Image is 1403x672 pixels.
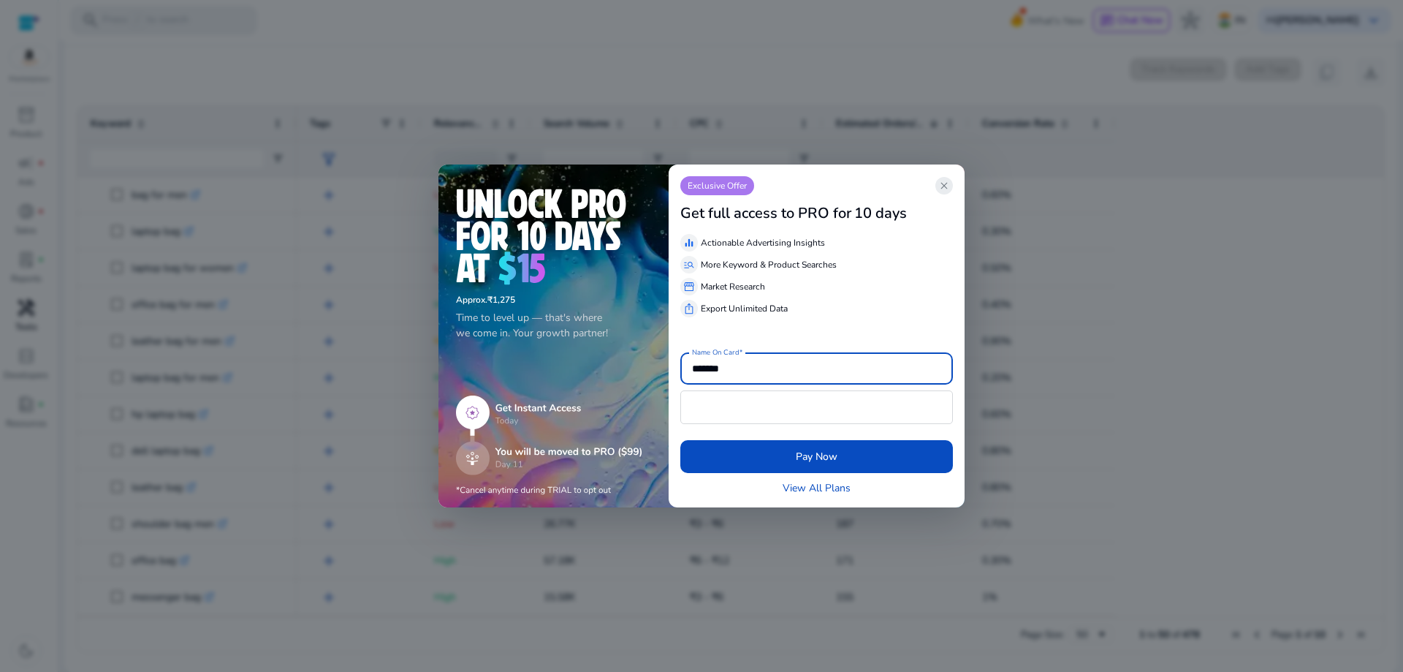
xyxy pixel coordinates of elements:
h3: 10 days [854,205,907,222]
span: close [938,180,950,192]
span: Approx. [456,294,487,306]
p: Market Research [701,280,765,293]
p: Export Unlimited Data [701,302,788,315]
span: storefront [683,281,695,292]
p: Actionable Advertising Insights [701,236,825,249]
span: Pay Now [796,449,837,464]
mat-label: Name On Card [692,347,739,358]
h3: Get full access to PRO for [680,205,851,222]
p: Time to level up — that's where we come in. Your growth partner! [456,310,651,341]
p: Exclusive Offer [680,176,754,195]
p: More Keyword & Product Searches [701,258,837,271]
span: ios_share [683,303,695,314]
span: equalizer [683,237,695,249]
h6: ₹1,275 [456,295,651,305]
span: manage_search [683,259,695,271]
iframe: Secure card payment input frame [688,393,945,422]
a: View All Plans [783,480,851,496]
button: Pay Now [680,440,953,473]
